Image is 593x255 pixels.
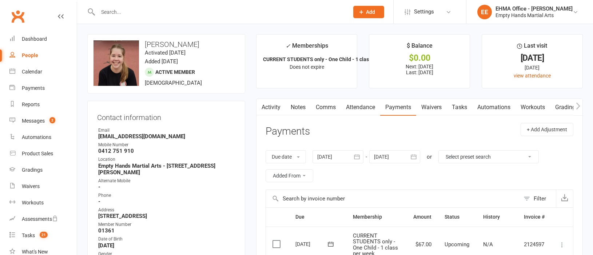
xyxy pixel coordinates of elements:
strong: Empty Hands Martial Arts - [STREET_ADDRESS][PERSON_NAME] [98,163,235,176]
span: Add [366,9,375,15]
h3: [PERSON_NAME] [93,40,239,48]
div: [DATE] [489,54,576,62]
th: Invoice # [517,208,551,226]
a: Calendar [9,64,77,80]
div: Last visit [517,41,547,54]
a: Payments [380,99,416,116]
div: Assessments [22,216,58,222]
div: Product Sales [22,151,53,156]
div: Filter [534,194,546,203]
div: Email [98,127,235,134]
span: 21 [40,232,48,238]
div: Empty Hands Martial Arts [496,12,573,19]
a: Automations [472,99,516,116]
div: Payments [22,85,45,91]
button: Add [353,6,384,18]
a: People [9,47,77,64]
th: Amount [407,208,438,226]
a: Waivers [9,178,77,195]
a: Dashboard [9,31,77,47]
span: 2 [49,117,55,123]
span: N/A [483,241,493,248]
a: Payments [9,80,77,96]
div: Alternate Mobile [98,178,235,184]
div: Member Number [98,221,235,228]
strong: [EMAIL_ADDRESS][DOMAIN_NAME] [98,133,235,140]
th: History [477,208,517,226]
div: EHMA Office - [PERSON_NAME] [496,5,573,12]
strong: 0412 751 910 [98,148,235,154]
div: Mobile Number [98,142,235,148]
input: Search... [96,7,344,17]
a: Product Sales [9,146,77,162]
strong: [STREET_ADDRESS] [98,213,235,219]
a: Assessments [9,211,77,227]
a: Clubworx [9,7,27,25]
div: Dashboard [22,36,47,42]
span: Settings [414,4,434,20]
h3: Payments [266,126,310,137]
div: What's New [22,249,48,255]
div: Memberships [286,41,328,55]
div: Date of Birth [98,236,235,243]
div: $0.00 [376,54,463,62]
div: Gradings [22,167,43,173]
div: People [22,52,38,58]
div: Waivers [22,183,40,189]
div: Messages [22,118,45,124]
a: Activity [256,99,286,116]
a: Comms [311,99,341,116]
div: Tasks [22,232,35,238]
a: Reports [9,96,77,113]
span: Active member [155,69,195,75]
strong: - [98,198,235,205]
th: Status [438,208,477,226]
div: Workouts [22,200,44,206]
time: Activated [DATE] [145,49,186,56]
div: Calendar [22,69,42,75]
a: Gradings [9,162,77,178]
button: Filter [520,190,556,207]
time: Added [DATE] [145,58,178,65]
div: Phone [98,192,235,199]
span: Does not expire [290,64,324,70]
strong: CURRENT STUDENTS only - One Child - 1 clas... [263,56,373,62]
a: Attendance [341,99,380,116]
p: Next: [DATE] Last: [DATE] [376,64,463,75]
a: Tasks 21 [9,227,77,244]
strong: 01361 [98,227,235,234]
button: Added From [266,169,313,182]
a: view attendance [514,73,551,79]
button: + Add Adjustment [521,123,573,136]
strong: - [98,184,235,190]
a: Waivers [416,99,447,116]
th: Membership [346,208,407,226]
a: Workouts [9,195,77,211]
th: Due [289,208,346,226]
button: Due date [266,150,306,163]
a: Automations [9,129,77,146]
div: Automations [22,134,51,140]
strong: [DATE] [98,242,235,249]
div: or [427,152,432,161]
div: Location [98,156,235,163]
h3: Contact information [97,111,235,121]
div: Address [98,207,235,214]
span: [DEMOGRAPHIC_DATA] [145,80,202,86]
a: Notes [286,99,311,116]
div: [DATE] [295,238,329,250]
img: image1720006770.png [93,40,139,86]
i: ✓ [286,43,290,49]
span: Upcoming [445,241,469,248]
div: $ Balance [407,41,433,54]
div: Reports [22,101,40,107]
div: EE [477,5,492,19]
input: Search by invoice number [266,190,520,207]
div: [DATE] [489,64,576,72]
a: Workouts [516,99,550,116]
a: Messages 2 [9,113,77,129]
a: Tasks [447,99,472,116]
